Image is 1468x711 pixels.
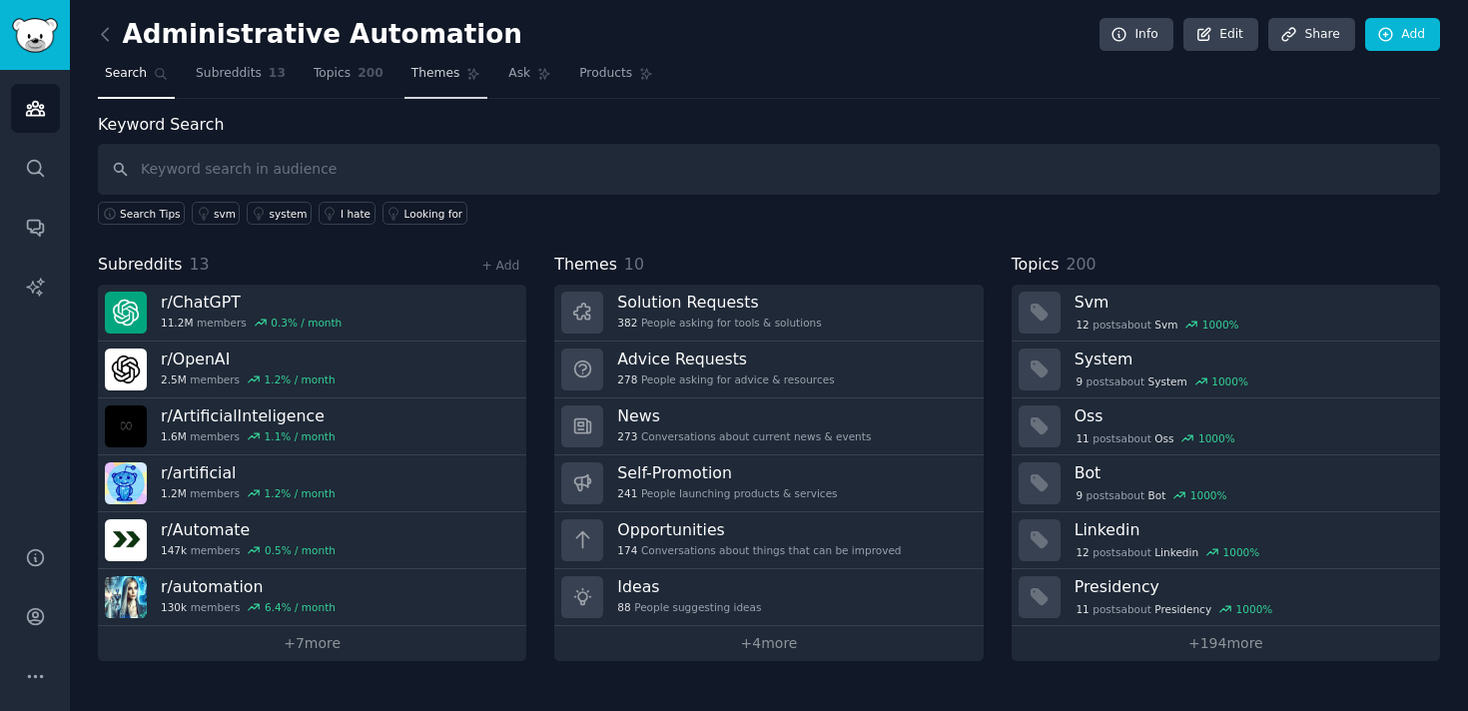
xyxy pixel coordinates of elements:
span: Svm [1154,318,1177,332]
h3: r/ OpenAI [161,349,336,369]
img: GummySearch logo [12,18,58,53]
a: Looking for [382,202,467,225]
span: 174 [617,543,637,557]
h2: Administrative Automation [98,19,522,51]
span: 147k [161,543,187,557]
h3: Solution Requests [617,292,821,313]
span: Presidency [1154,602,1211,616]
label: Keyword Search [98,115,224,134]
span: 278 [617,372,637,386]
a: r/ChatGPT11.2Mmembers0.3% / month [98,285,526,342]
h3: Linkedin [1075,519,1426,540]
a: Ask [501,58,558,99]
div: 1000 % [1202,318,1239,332]
div: post s about [1075,600,1274,618]
div: members [161,543,336,557]
div: People asking for tools & solutions [617,316,821,330]
a: Advice Requests278People asking for advice & resources [554,342,983,398]
div: members [161,486,336,500]
a: r/Automate147kmembers0.5% / month [98,512,526,569]
a: Subreddits13 [189,58,293,99]
div: members [161,316,342,330]
div: members [161,600,336,614]
h3: r/ Automate [161,519,336,540]
span: 2.5M [161,372,187,386]
div: post s about [1075,372,1250,390]
div: members [161,372,336,386]
span: 11 [1076,602,1089,616]
a: r/automation130kmembers6.4% / month [98,569,526,626]
div: post s about [1075,429,1237,447]
div: People asking for advice & resources [617,372,834,386]
h3: Advice Requests [617,349,834,369]
span: Themes [411,65,460,83]
a: Share [1268,18,1354,52]
img: artificial [105,462,147,504]
a: svm [192,202,240,225]
span: 88 [617,600,630,614]
span: 1.6M [161,429,187,443]
a: Topics200 [307,58,390,99]
h3: r/ ChatGPT [161,292,342,313]
span: Products [579,65,632,83]
span: Subreddits [196,65,262,83]
span: 13 [190,255,210,274]
span: 11 [1076,431,1089,445]
span: Topics [314,65,351,83]
h3: Self-Promotion [617,462,837,483]
h3: Presidency [1075,576,1426,597]
a: I hate [319,202,375,225]
div: Conversations about things that can be improved [617,543,901,557]
h3: Bot [1075,462,1426,483]
span: 13 [269,65,286,83]
div: 1000 % [1236,602,1273,616]
div: 1000 % [1223,545,1260,559]
a: Themes [404,58,488,99]
div: People suggesting ideas [617,600,761,614]
span: 200 [1066,255,1096,274]
a: system [247,202,311,225]
span: 1.2M [161,486,187,500]
div: 1000 % [1190,488,1227,502]
span: Linkedin [1154,545,1198,559]
div: 1.2 % / month [265,486,336,500]
span: 12 [1076,545,1089,559]
a: System9postsaboutSystem1000% [1012,342,1440,398]
div: svm [214,207,236,221]
img: OpenAI [105,349,147,390]
a: Bot9postsaboutBot1000% [1012,455,1440,512]
a: Products [572,58,660,99]
div: People launching products & services [617,486,837,500]
span: Ask [508,65,530,83]
span: Oss [1154,431,1173,445]
div: 1000 % [1211,374,1248,388]
span: 273 [617,429,637,443]
span: Themes [554,253,617,278]
div: 1000 % [1198,431,1235,445]
a: + Add [481,259,519,273]
span: 382 [617,316,637,330]
a: +194more [1012,626,1440,661]
span: 12 [1076,318,1089,332]
h3: News [617,405,871,426]
div: post s about [1075,316,1241,334]
a: Info [1100,18,1173,52]
a: Solution Requests382People asking for tools & solutions [554,285,983,342]
h3: r/ artificial [161,462,336,483]
a: Svm12postsaboutSvm1000% [1012,285,1440,342]
span: Search Tips [120,207,181,221]
a: Linkedin12postsaboutLinkedin1000% [1012,512,1440,569]
a: Opportunities174Conversations about things that can be improved [554,512,983,569]
span: 10 [624,255,644,274]
a: Oss11postsaboutOss1000% [1012,398,1440,455]
span: 9 [1076,488,1083,502]
h3: System [1075,349,1426,369]
h3: Ideas [617,576,761,597]
div: 1.2 % / month [265,372,336,386]
div: I hate [341,207,370,221]
span: 9 [1076,374,1083,388]
a: Search [98,58,175,99]
span: Subreddits [98,253,183,278]
h3: Opportunities [617,519,901,540]
img: automation [105,576,147,618]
